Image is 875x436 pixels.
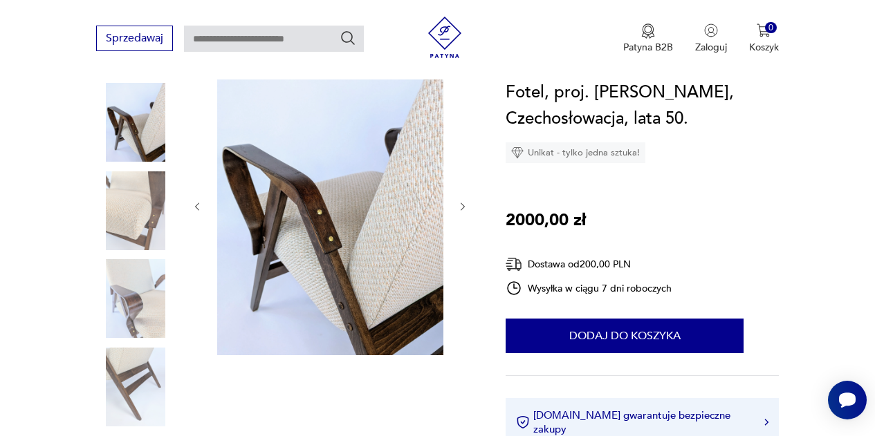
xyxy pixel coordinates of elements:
[765,22,777,34] div: 0
[749,23,779,54] button: 0Koszyk
[828,381,867,419] iframe: Smartsupp widget button
[764,419,768,426] img: Ikona strzałki w prawo
[516,415,530,429] img: Ikona certyfikatu
[340,30,356,46] button: Szukaj
[516,408,768,436] button: [DOMAIN_NAME] gwarantuje bezpieczne zakupy
[424,17,466,58] img: Patyna - sklep z meblami i dekoracjami vintage
[641,23,655,39] img: Ikona medalu
[506,207,586,234] p: 2000,00 zł
[623,23,673,54] a: Ikona medaluPatyna B2B
[506,319,744,353] button: Dodaj do koszyka
[96,348,175,426] img: Zdjęcie produktu Fotel, proj. Frantisek Jirak, Czechosłowacja, lata 50.
[623,41,673,54] p: Patyna B2B
[96,26,173,51] button: Sprzedawaj
[757,23,771,37] img: Ikona koszyka
[695,41,727,54] p: Zaloguj
[96,171,175,250] img: Zdjęcie produktu Fotel, proj. Frantisek Jirak, Czechosłowacja, lata 50.
[506,79,779,132] h1: Fotel, proj. [PERSON_NAME], Czechosłowacja, lata 50.
[217,55,443,355] img: Zdjęcie produktu Fotel, proj. Frantisek Jirak, Czechosłowacja, lata 50.
[506,280,672,296] div: Wysyłka w ciągu 7 dni roboczych
[96,83,175,162] img: Zdjęcie produktu Fotel, proj. Frantisek Jirak, Czechosłowacja, lata 50.
[506,256,672,273] div: Dostawa od 200,00 PLN
[704,23,718,37] img: Ikonka użytkownika
[96,35,173,44] a: Sprzedawaj
[506,256,522,273] img: Ikona dostawy
[506,142,645,163] div: Unikat - tylko jedna sztuka!
[695,23,727,54] button: Zaloguj
[96,259,175,338] img: Zdjęcie produktu Fotel, proj. Frantisek Jirak, Czechosłowacja, lata 50.
[749,41,779,54] p: Koszyk
[511,146,524,159] img: Ikona diamentu
[623,23,673,54] button: Patyna B2B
